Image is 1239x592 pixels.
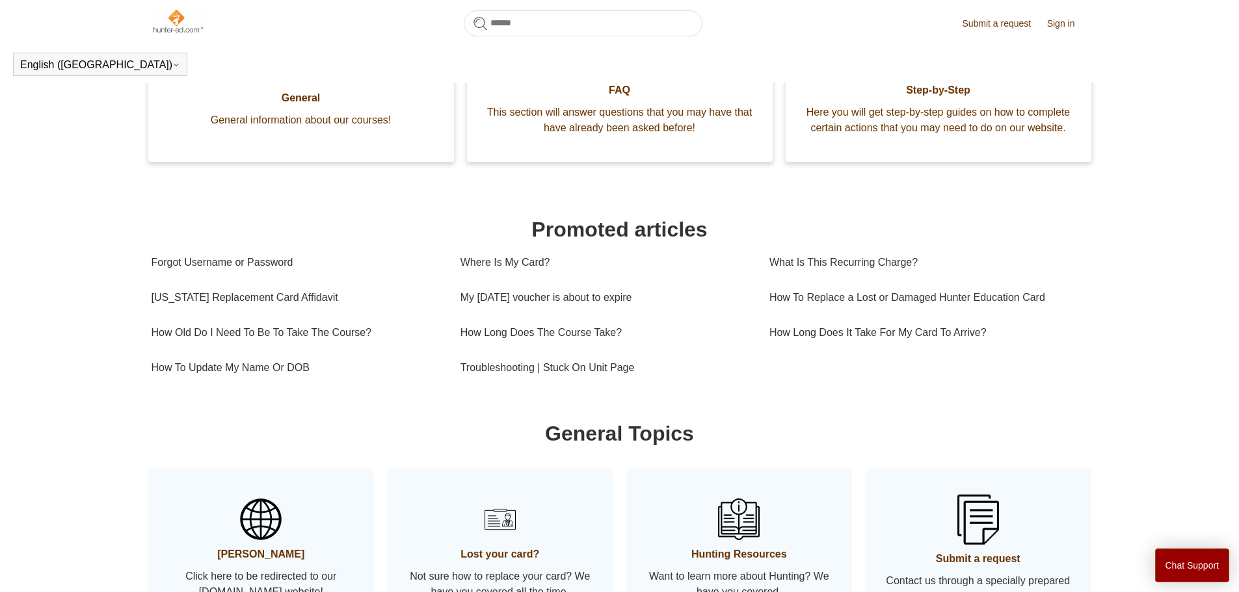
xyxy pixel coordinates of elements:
[152,245,441,280] a: Forgot Username or Password
[1155,548,1230,582] button: Chat Support
[152,315,441,350] a: How Old Do I Need To Be To Take The Course?
[152,350,441,385] a: How To Update My Name Or DOB
[406,547,594,562] span: Lost your card?
[957,495,999,545] img: 01HZPCYSSKB2GCFG1V3YA1JVB9
[460,245,750,280] a: Where Is My Card?
[460,350,750,385] a: Troubleshooting | Stuck On Unit Page
[486,105,753,136] span: This section will answer questions that you may have that have already been asked before!
[805,83,1072,98] span: Step-by-Step
[962,17,1044,31] a: Submit a request
[769,315,1078,350] a: How Long Does It Take For My Card To Arrive?
[467,50,773,162] a: FAQ This section will answer questions that you may have that have already been asked before!
[152,214,1088,245] h1: Promoted articles
[769,245,1078,280] a: What Is This Recurring Charge?
[152,280,441,315] a: [US_STATE] Replacement Card Affidavit
[152,418,1088,449] h1: General Topics
[168,112,434,128] span: General information about our courses!
[479,498,521,540] img: 01HZPCYSH6ZB6VTWVB6HCD0F6B
[464,10,702,36] input: Search
[885,551,1072,567] span: Submit a request
[486,83,753,98] span: FAQ
[168,90,434,106] span: General
[805,105,1072,136] span: Here you will get step-by-step guides on how to complete certain actions that you may need to do ...
[718,498,760,540] img: 01HZPCYSN9AJKKHAEXNV8VQ106
[646,547,833,562] span: Hunting Resources
[168,547,355,562] span: [PERSON_NAME]
[152,8,204,34] img: Hunter-Ed Help Center home page
[20,59,180,71] button: English ([GEOGRAPHIC_DATA])
[1047,17,1088,31] a: Sign in
[460,280,750,315] a: My [DATE] voucher is about to expire
[460,315,750,350] a: How Long Does The Course Take?
[148,50,454,162] a: General General information about our courses!
[786,50,1091,162] a: Step-by-Step Here you will get step-by-step guides on how to complete certain actions that you ma...
[769,280,1078,315] a: How To Replace a Lost or Damaged Hunter Education Card
[240,498,282,540] img: 01HZPCYSBW5AHTQ31RY2D2VRJS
